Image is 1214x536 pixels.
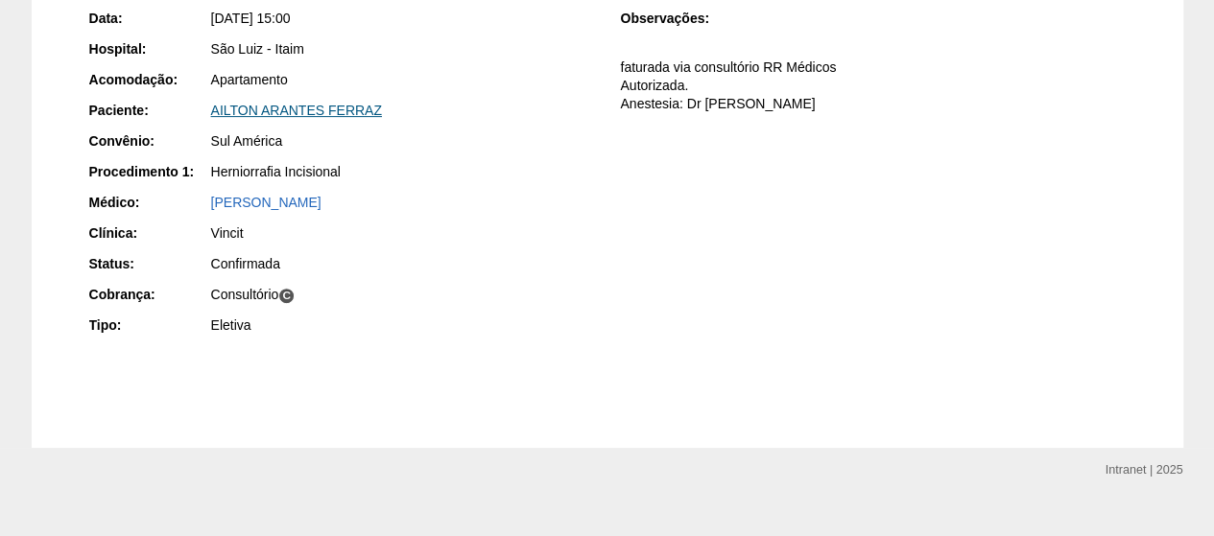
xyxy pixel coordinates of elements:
div: Apartamento [211,70,594,89]
a: [PERSON_NAME] [211,195,321,210]
div: Hospital: [89,39,209,58]
div: Clínica: [89,223,209,243]
div: Eletiva [211,315,594,335]
div: Confirmada [211,254,594,273]
div: Sul América [211,131,594,151]
div: Vincit [211,223,594,243]
span: C [278,288,295,304]
span: [DATE] 15:00 [211,11,291,26]
div: Médico: [89,193,209,212]
div: Intranet | 2025 [1106,460,1183,479]
div: Acomodação: [89,70,209,89]
div: Cobrança: [89,285,209,304]
div: Consultório [211,285,594,304]
div: São Luiz - Itaim [211,39,594,58]
div: Tipo: [89,315,209,335]
p: faturada via consultório RR Médicos Autorizada. Anestesia: Dr [PERSON_NAME] [620,58,1125,113]
div: Procedimento 1: [89,162,209,181]
div: Observações: [620,9,740,28]
div: Data: [89,9,209,28]
div: Status: [89,254,209,273]
div: Paciente: [89,101,209,120]
div: Herniorrafia Incisional [211,162,594,181]
a: AILTON ARANTES FERRAZ [211,103,382,118]
div: Convênio: [89,131,209,151]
